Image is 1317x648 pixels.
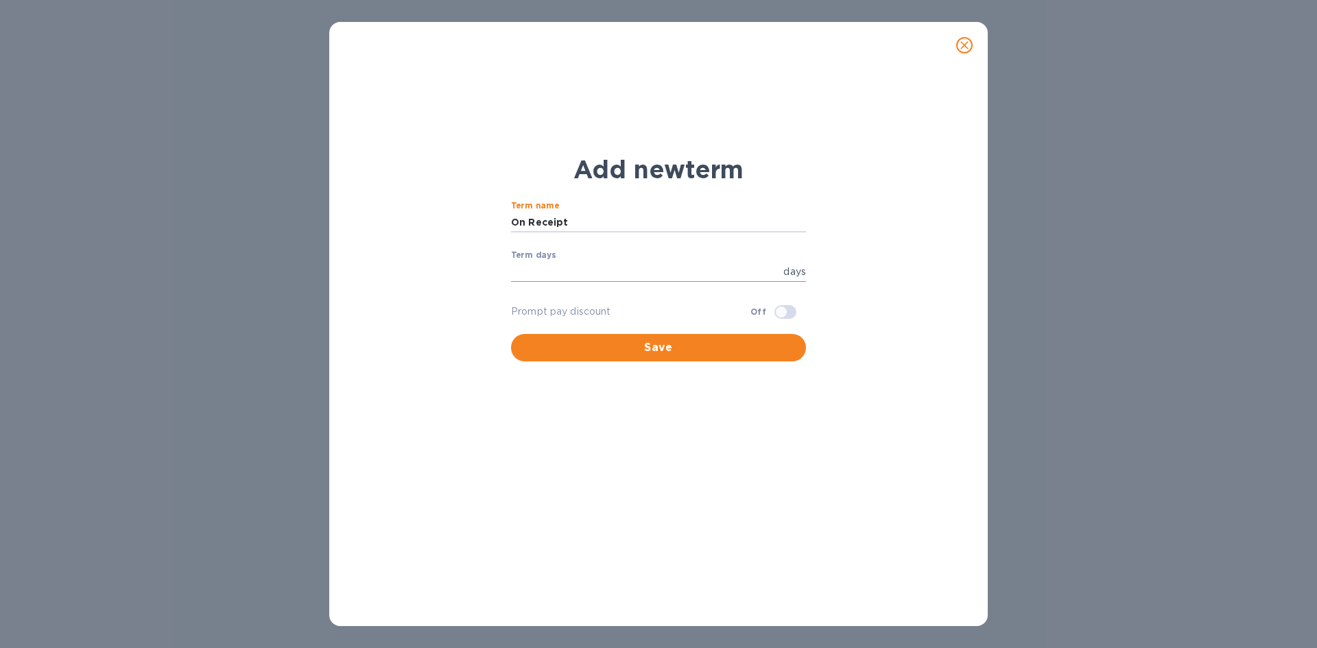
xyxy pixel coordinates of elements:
label: Term name [511,202,560,211]
button: Save [511,334,806,361]
label: Term days [511,252,556,260]
p: Prompt pay discount [511,304,750,319]
b: Off [750,307,766,317]
button: close [948,29,981,62]
b: Add new term [573,154,744,184]
p: days [783,265,806,279]
span: Save [522,339,795,356]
